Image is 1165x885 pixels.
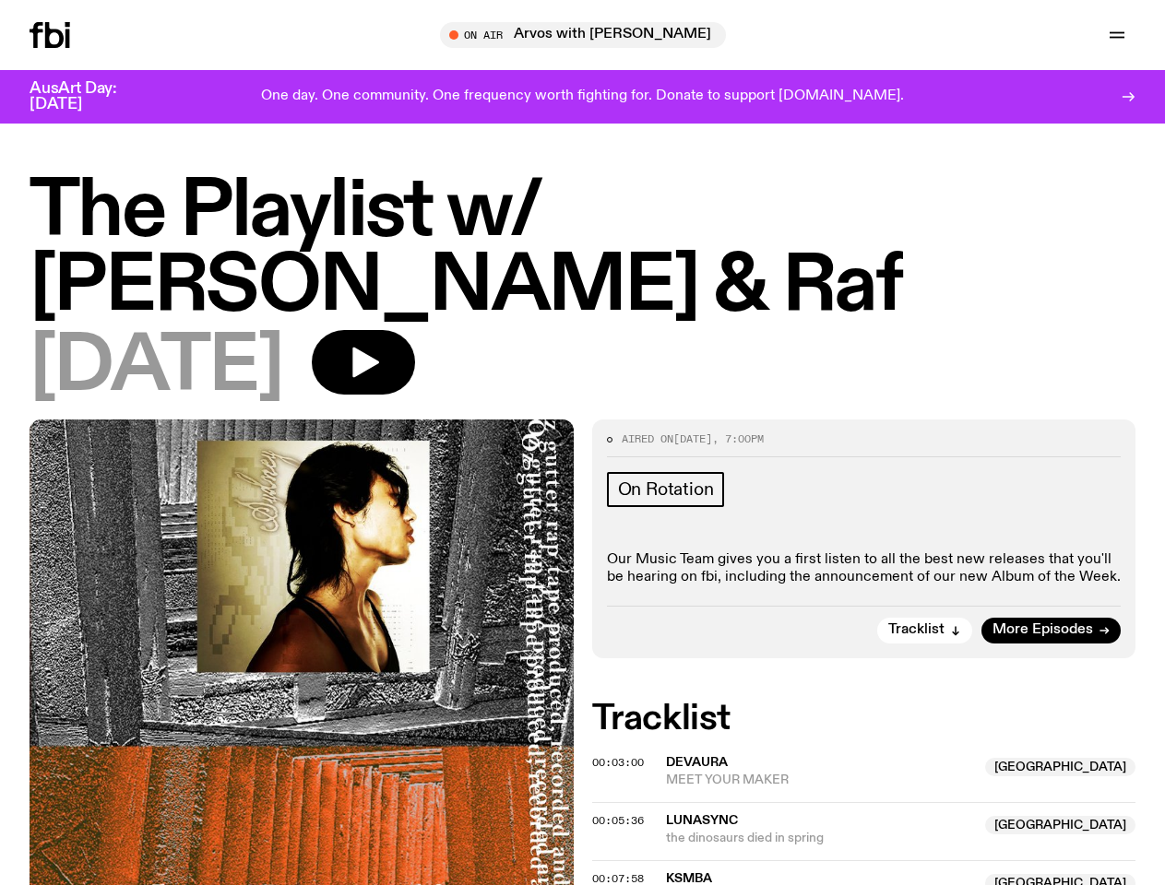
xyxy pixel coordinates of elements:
[888,623,945,637] span: Tracklist
[993,623,1093,637] span: More Episodes
[592,816,644,826] button: 00:05:36
[618,479,714,500] span: On Rotation
[673,431,712,446] span: [DATE]
[607,551,1122,586] p: Our Music Team gives you a first listen to all the best new releases that you'll be hearing on fb...
[592,813,644,828] span: 00:05:36
[985,758,1135,776] span: [GEOGRAPHIC_DATA]
[30,330,282,405] span: [DATE]
[592,702,1136,736] h2: Tracklist
[30,175,1135,324] h1: The Playlist w/ [PERSON_NAME] & Raf
[440,22,726,48] button: On AirArvos with [PERSON_NAME]
[592,874,644,884] button: 00:07:58
[261,88,904,105] p: One day. One community. One frequency worth fighting for. Donate to support [DOMAIN_NAME].
[666,830,975,847] span: the dinosaurs died in spring
[985,816,1135,834] span: [GEOGRAPHIC_DATA]
[981,618,1121,643] a: More Episodes
[712,431,764,446] span: , 7:00pm
[622,431,673,446] span: Aired on
[592,758,644,768] button: 00:03:00
[666,756,728,769] span: DEVAURA
[592,755,644,770] span: 00:03:00
[666,814,738,827] span: Lunasync
[666,772,975,789] span: MEET YOUR MAKER
[666,872,712,885] span: KSMBA
[607,472,725,507] a: On Rotation
[30,81,148,112] h3: AusArt Day: [DATE]
[877,618,972,643] button: Tracklist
